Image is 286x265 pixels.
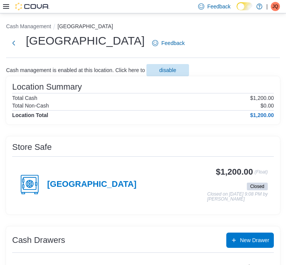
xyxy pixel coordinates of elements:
[6,22,280,32] nav: An example of EuiBreadcrumbs
[237,2,253,10] input: Dark Mode
[12,236,65,245] h3: Cash Drawers
[12,82,82,92] h3: Location Summary
[266,2,268,11] p: |
[146,64,189,76] button: disable
[271,2,280,11] div: Jessica Quenneville
[26,33,145,48] h1: [GEOGRAPHIC_DATA]
[57,23,113,29] button: [GEOGRAPHIC_DATA]
[12,112,48,118] h4: Location Total
[12,143,52,152] h3: Store Safe
[159,66,176,74] span: disable
[240,236,269,244] span: New Drawer
[226,233,274,248] button: New Drawer
[250,112,274,118] h4: $1,200.00
[15,3,49,10] img: Cova
[207,192,268,202] p: Closed on [DATE] 9:08 PM by [PERSON_NAME]
[149,35,187,51] a: Feedback
[47,180,137,190] h4: [GEOGRAPHIC_DATA]
[161,39,184,47] span: Feedback
[247,183,268,190] span: Closed
[250,183,264,190] span: Closed
[261,103,274,109] p: $0.00
[12,103,49,109] h6: Total Non-Cash
[272,2,278,11] span: JQ
[216,167,253,177] h3: $1,200.00
[207,3,230,10] span: Feedback
[6,23,51,29] button: Cash Management
[12,95,37,101] h6: Total Cash
[250,95,274,101] p: $1,200.00
[6,35,21,51] button: Next
[254,167,268,181] p: (Float)
[6,67,145,73] p: Cash management is enabled at this location. Click here to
